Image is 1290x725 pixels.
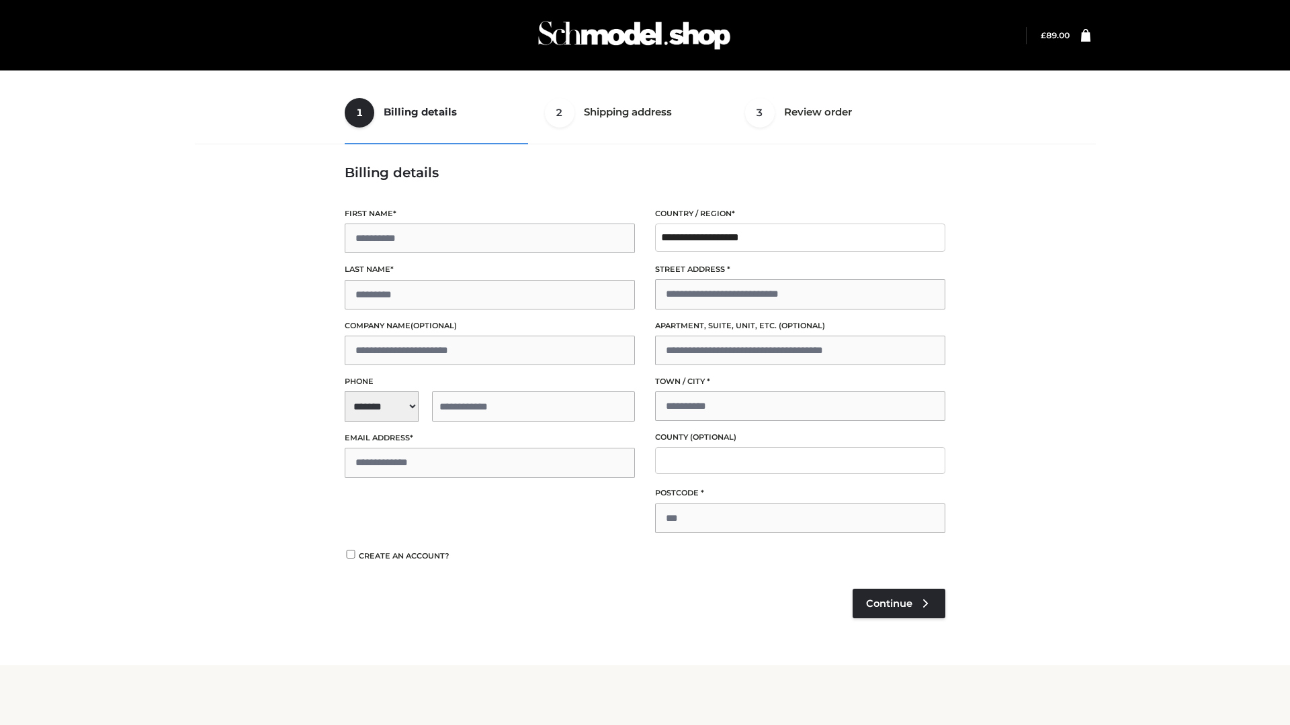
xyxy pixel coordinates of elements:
[655,487,945,499] label: Postcode
[345,263,635,276] label: Last name
[345,550,357,559] input: Create an account?
[533,9,735,62] img: Schmodel Admin 964
[655,207,945,220] label: Country / Region
[1041,30,1046,40] span: £
[853,589,945,618] a: Continue
[345,320,635,332] label: Company name
[345,432,635,444] label: Email address
[345,164,945,181] h3: Billing details
[345,207,635,220] label: First name
[690,432,736,442] span: (optional)
[411,321,457,330] span: (optional)
[655,263,945,276] label: Street address
[655,375,945,388] label: Town / City
[655,431,945,444] label: County
[866,597,912,610] span: Continue
[1041,30,1070,40] bdi: 89.00
[345,375,635,388] label: Phone
[655,320,945,332] label: Apartment, suite, unit, etc.
[779,321,825,330] span: (optional)
[359,551,449,561] span: Create an account?
[1041,30,1070,40] a: £89.00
